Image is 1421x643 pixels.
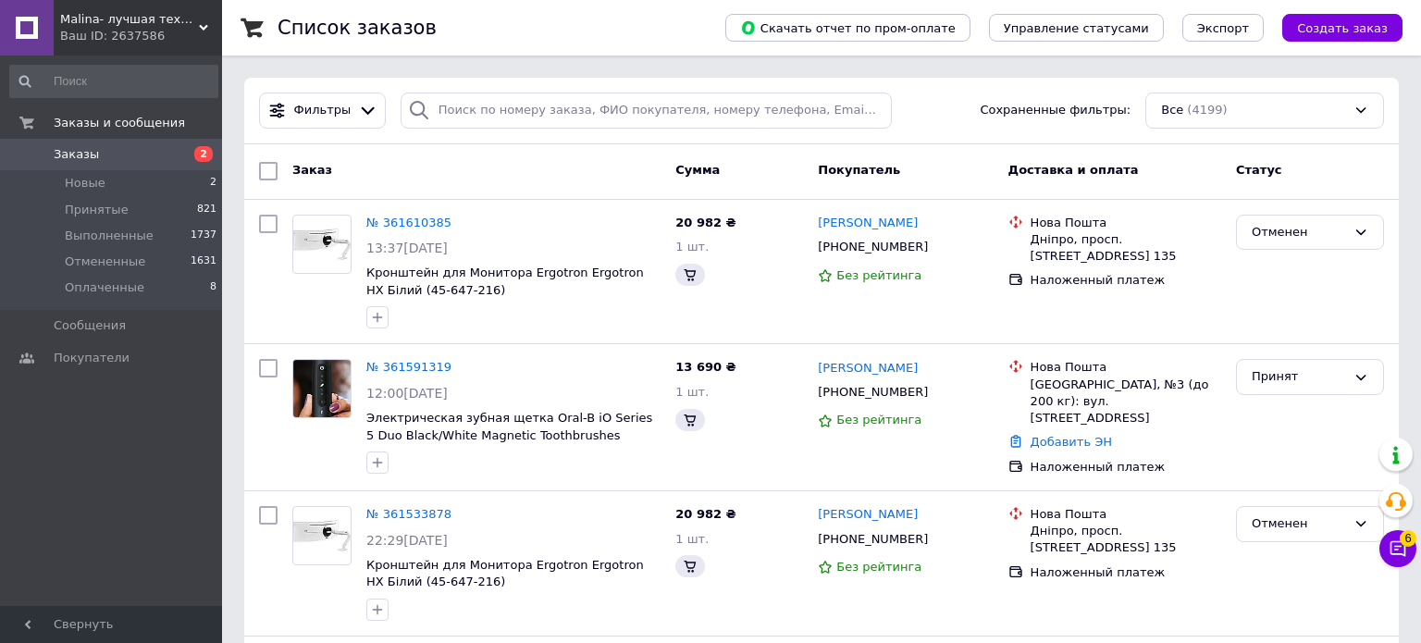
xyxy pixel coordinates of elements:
a: Фото товару [292,506,352,565]
button: Создать заказ [1282,14,1402,42]
span: 2 [194,146,213,162]
span: 2 [210,175,216,192]
span: Сумма [675,163,720,177]
span: Экспорт [1197,21,1249,35]
span: 821 [197,202,216,218]
span: Принятые [65,202,129,218]
div: Наложенный платеж [1031,272,1221,289]
span: Выполненные [65,228,154,244]
span: 20 982 ₴ [675,216,735,229]
span: Без рейтинга [836,560,921,574]
input: Поиск [9,65,218,98]
div: Отменен [1252,514,1346,534]
a: Кронштейн для Монитора Ergotron Ergotron HX Білий (45-647-216) [366,558,644,589]
span: (4199) [1187,103,1227,117]
input: Поиск по номеру заказа, ФИО покупателя, номеру телефона, Email, номеру накладной [401,93,893,129]
div: Наложенный платеж [1031,564,1221,581]
div: Дніпро, просп. [STREET_ADDRESS] 135 [1031,523,1221,556]
span: Malina- лучшая техника в наличии [60,11,199,28]
span: 1 шт. [675,532,709,546]
span: Заказ [292,163,332,177]
span: Покупатель [818,163,900,177]
span: 1 шт. [675,240,709,253]
span: Новые [65,175,105,192]
div: Нова Пошта [1031,215,1221,231]
span: Статус [1236,163,1282,177]
div: Нова Пошта [1031,506,1221,523]
span: 13 690 ₴ [675,360,735,374]
span: 1631 [191,253,216,270]
span: 12:00[DATE] [366,386,448,401]
button: Управление статусами [989,14,1164,42]
a: [PERSON_NAME] [818,360,918,377]
div: Нова Пошта [1031,359,1221,376]
a: [PERSON_NAME] [818,215,918,232]
div: Ваш ID: 2637586 [60,28,222,44]
span: Без рейтинга [836,413,921,427]
span: Отмененные [65,253,145,270]
span: Создать заказ [1297,21,1388,35]
span: Все [1161,102,1183,119]
span: Управление статусами [1004,21,1149,35]
span: Оплаченные [65,279,144,296]
span: 20 982 ₴ [675,507,735,521]
a: Фото товару [292,359,352,418]
span: 1 шт. [675,385,709,399]
button: Чат с покупателем6 [1379,530,1416,567]
span: 8 [210,279,216,296]
span: Заказы и сообщения [54,115,185,131]
a: Фото товару [292,215,352,274]
div: Принят [1252,367,1346,387]
a: [PERSON_NAME] [818,506,918,524]
h1: Список заказов [278,17,437,39]
a: Создать заказ [1264,20,1402,34]
button: Скачать отчет по пром-оплате [725,14,970,42]
button: Экспорт [1182,14,1264,42]
span: 1737 [191,228,216,244]
span: Покупатели [54,350,130,366]
span: Сохраненные фильтры: [980,102,1131,119]
a: № 361591319 [366,360,451,374]
div: [GEOGRAPHIC_DATA], №3 (до 200 кг): вул. [STREET_ADDRESS] [1031,377,1221,427]
div: [PHONE_NUMBER] [814,380,932,404]
div: [PHONE_NUMBER] [814,527,932,551]
span: 6 [1400,530,1416,547]
div: Дніпро, просп. [STREET_ADDRESS] 135 [1031,231,1221,265]
a: Кронштейн для Монитора Ergotron Ergotron HX Білий (45-647-216) [366,266,644,297]
a: № 361610385 [366,216,451,229]
div: [PHONE_NUMBER] [814,235,932,259]
a: Добавить ЭН [1031,435,1112,449]
div: Отменен [1252,223,1346,242]
img: Фото товару [293,229,351,260]
span: 22:29[DATE] [366,533,448,548]
span: Скачать отчет по пром-оплате [740,19,956,36]
span: 13:37[DATE] [366,241,448,255]
a: № 361533878 [366,507,451,521]
span: Заказы [54,146,99,163]
span: Доставка и оплата [1008,163,1139,177]
a: Электрическая зубная щетка Oral-B iO Series 5 Duo Black/White Magnetic Toothbrushes [366,411,652,442]
span: Фильтры [294,102,352,119]
img: Фото товару [293,520,351,551]
img: Фото товару [293,360,351,417]
span: Сообщения [54,317,126,334]
div: Наложенный платеж [1031,459,1221,476]
span: Без рейтинга [836,268,921,282]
